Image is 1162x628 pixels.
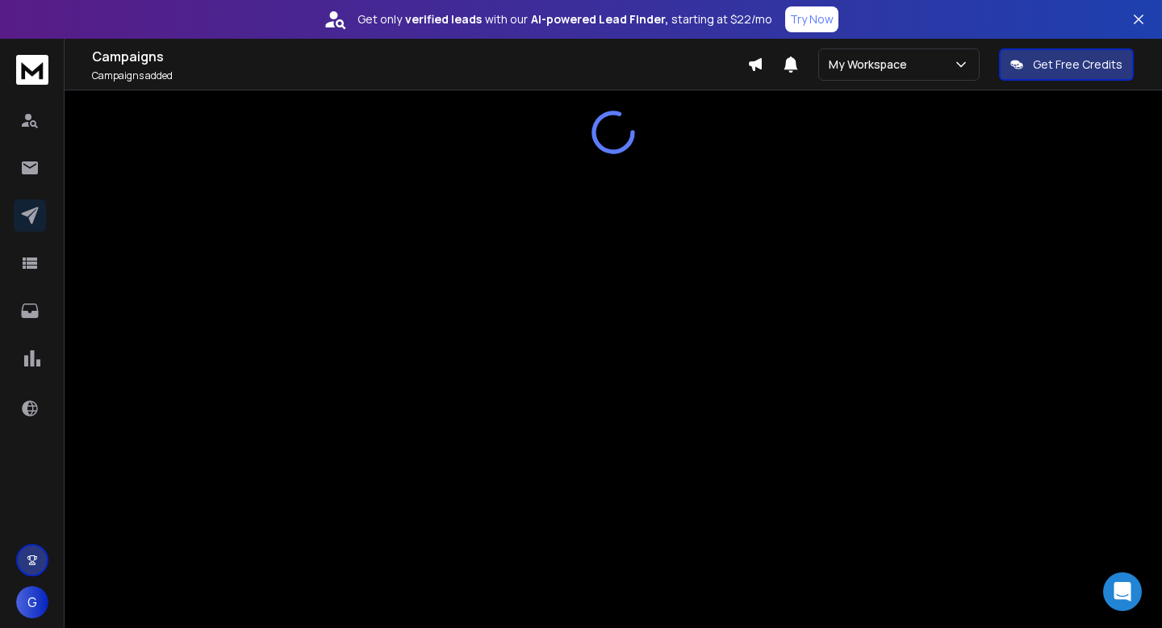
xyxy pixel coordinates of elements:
p: Try Now [790,11,834,27]
strong: AI-powered Lead Finder, [531,11,668,27]
p: Get Free Credits [1033,57,1122,73]
button: G [16,586,48,618]
p: Campaigns added [92,69,747,82]
h1: Campaigns [92,47,747,66]
strong: verified leads [405,11,482,27]
img: logo [16,55,48,85]
button: Try Now [785,6,838,32]
p: Get only with our starting at $22/mo [357,11,772,27]
div: Open Intercom Messenger [1103,572,1142,611]
p: My Workspace [829,57,913,73]
button: Get Free Credits [999,48,1134,81]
